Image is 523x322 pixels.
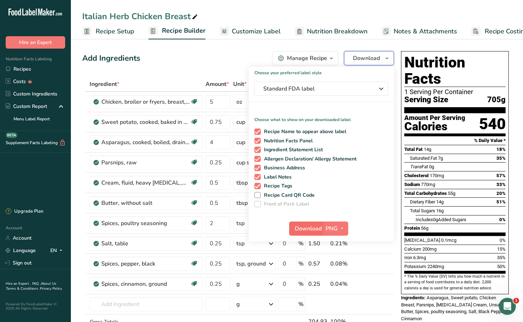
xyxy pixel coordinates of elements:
span: Customize Label [232,27,281,36]
div: BETA [6,132,17,138]
iframe: Intercom live chat [499,298,516,315]
div: 1.50 [308,239,327,248]
div: 0.08% [330,260,360,268]
span: Nutrition Breakdown [307,27,367,36]
span: 20% [496,191,506,196]
a: Language [6,244,36,257]
span: 1 [513,298,519,304]
span: Ingredients: [401,295,426,300]
button: Download [344,51,394,65]
a: Recipe Builder [148,23,206,40]
div: Chicken, broiler or fryers, breast, skinless, boneless, meat only, cooked, grilled [101,98,190,106]
a: Nutrition Breakdown [295,23,367,39]
span: Total Carbohydrates [404,191,447,196]
span: Includes Added Sugars [416,217,466,222]
p: Choose what to show on your downloaded label [249,111,394,123]
span: 770mg [421,182,435,187]
div: Add Ingredients [82,53,140,64]
div: 0.21% [330,239,360,248]
div: cup slices [236,158,261,167]
span: 57% [496,173,506,178]
span: Calcium [404,246,421,252]
span: Notes & Attachments [394,27,457,36]
span: Recipe Card QR Code [261,192,315,198]
div: oz [236,98,242,106]
span: 56g [421,225,428,231]
span: Total Sugars [410,208,435,213]
a: Customize Label [220,23,281,39]
div: tsp, ground [236,260,266,268]
span: Unit [233,80,247,88]
span: Serving Size [404,95,448,104]
div: tbsp [236,179,248,187]
span: 0% [500,238,506,243]
section: % Daily Value * [404,136,506,145]
div: cup [236,138,245,147]
span: 33% [496,182,506,187]
span: Recipe Setup [96,27,134,36]
div: Spices, poultry seasoning [101,219,190,228]
div: g [236,300,240,309]
span: Business Address [261,165,305,171]
div: Parsnips, raw [101,158,190,167]
span: Ingredient Statement List [261,147,323,153]
a: Terms & Conditions . [6,286,40,291]
span: Iron [404,255,412,260]
input: Add Ingredient [90,297,203,311]
span: 35% [497,255,506,260]
span: [MEDICAL_DATA] [404,238,440,243]
span: 0g [429,164,434,169]
a: Notes & Attachments [382,23,457,39]
div: Powered By FoodLabelMaker © 2025 All Rights Reserved [6,302,65,311]
div: Upgrade Plan [6,208,43,215]
span: Recipe Builder [162,26,206,36]
span: 35% [496,155,506,161]
a: FAQ . [32,281,41,286]
button: Manage Recipe [272,51,338,65]
span: Amount [206,80,229,88]
a: Hire an Expert . [6,281,31,286]
section: * The % Daily Value (DV) tells you how much a nutrient in a serving of food contributes to a dail... [404,274,506,291]
span: Label Notes [261,174,292,180]
span: 16g [436,208,444,213]
span: 0g [433,217,438,222]
button: PNG [324,222,348,236]
div: Italian Herb Chicken Breast [82,10,199,23]
span: 51% [496,199,506,204]
div: Butter, without salt [101,199,190,207]
button: Hire an Expert [6,36,65,49]
span: Potassium [404,264,426,269]
div: Calories [404,121,465,132]
div: tbsp [236,199,248,207]
div: Spices, pepper, black [101,260,190,268]
span: Front of Pack Label [261,201,309,207]
i: Trans [410,164,422,169]
div: 0.25 [308,280,327,288]
span: 200mg [422,246,437,252]
div: cup [236,118,245,126]
div: Custom Report [6,103,47,110]
span: PNG [326,224,338,233]
div: 1 Serving Per Container [404,88,506,95]
h1: Nutrition Facts [404,54,506,87]
div: Sweet potato, cooked, baked in skin, flesh, without salt [101,118,190,126]
span: Standard FDA label [263,84,370,93]
div: g [236,280,240,288]
span: 55g [448,191,455,196]
div: Amount Per Serving [404,115,465,121]
span: Ingredient [90,80,119,88]
span: 15% [497,246,506,252]
span: 6.3mg [413,255,426,260]
span: 18% [496,147,506,152]
h1: Choose your preferred label style [249,67,394,76]
span: 14g [424,147,431,152]
div: 0.04% [330,280,360,288]
button: Download [289,222,324,236]
span: Dietary Fiber [410,199,435,204]
a: Recipe Setup [82,23,134,39]
span: Total Fat [404,147,423,152]
div: EN [50,246,65,255]
span: 170mg [430,173,444,178]
div: Spices, cinnamon, ground [101,280,190,288]
div: Cream, fluid, heavy [MEDICAL_DATA] [101,179,190,187]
